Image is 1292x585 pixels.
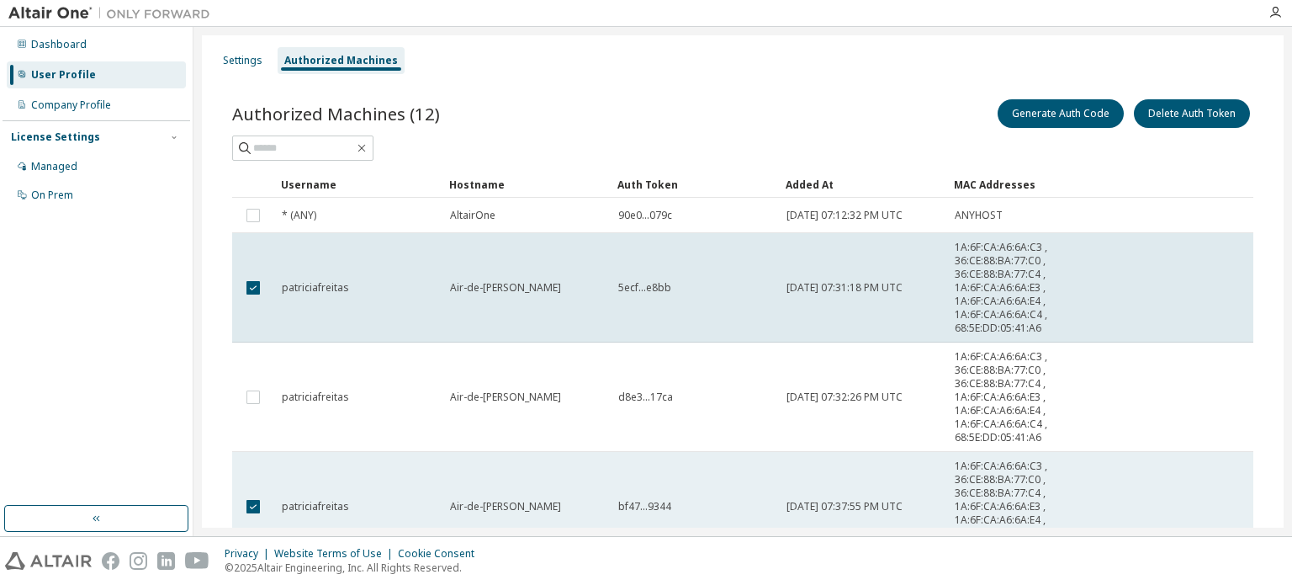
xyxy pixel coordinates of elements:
[274,547,398,561] div: Website Terms of Use
[8,5,219,22] img: Altair One
[786,281,903,295] span: [DATE] 07:31:18 PM UTC
[31,189,73,202] div: On Prem
[786,500,903,513] span: [DATE] 07:37:55 PM UTC
[157,552,175,570] img: linkedin.svg
[618,209,672,222] span: 90e0...079c
[618,391,673,404] span: d8e3...17ca
[185,552,209,570] img: youtube.svg
[450,391,561,404] span: Air-de-[PERSON_NAME]
[786,391,903,404] span: [DATE] 07:32:26 PM UTC
[786,171,940,198] div: Added At
[282,500,349,513] span: patriciafreitas
[449,171,604,198] div: Hostname
[955,460,1072,554] span: 1A:6F:CA:A6:6A:C3 , 36:CE:88:BA:77:C0 , 36:CE:88:BA:77:C4 , 1A:6F:CA:A6:6A:E3 , 1A:6F:CA:A6:6A:E4...
[31,160,77,173] div: Managed
[617,171,772,198] div: Auth Token
[450,209,495,222] span: AltairOne
[954,171,1073,198] div: MAC Addresses
[284,54,398,67] div: Authorized Machines
[225,547,274,561] div: Privacy
[282,281,349,295] span: patriciafreitas
[31,68,96,82] div: User Profile
[618,500,671,513] span: bf47...9344
[282,209,316,222] span: * (ANY)
[1134,99,1250,128] button: Delete Auth Token
[955,209,1003,222] span: ANYHOST
[398,547,484,561] div: Cookie Consent
[130,552,147,570] img: instagram.svg
[225,561,484,575] p: © 2025 Altair Engineering, Inc. All Rights Reserved.
[786,209,903,222] span: [DATE] 07:12:32 PM UTC
[281,171,436,198] div: Username
[102,552,119,570] img: facebook.svg
[5,552,92,570] img: altair_logo.svg
[998,99,1124,128] button: Generate Auth Code
[11,130,100,144] div: License Settings
[223,54,262,67] div: Settings
[450,281,561,295] span: Air-de-[PERSON_NAME]
[282,391,349,404] span: patriciafreitas
[232,102,440,125] span: Authorized Machines (12)
[450,500,561,513] span: Air-de-[PERSON_NAME]
[955,350,1072,444] span: 1A:6F:CA:A6:6A:C3 , 36:CE:88:BA:77:C0 , 36:CE:88:BA:77:C4 , 1A:6F:CA:A6:6A:E3 , 1A:6F:CA:A6:6A:E4...
[955,241,1072,335] span: 1A:6F:CA:A6:6A:C3 , 36:CE:88:BA:77:C0 , 36:CE:88:BA:77:C4 , 1A:6F:CA:A6:6A:E3 , 1A:6F:CA:A6:6A:E4...
[31,98,111,112] div: Company Profile
[618,281,671,295] span: 5ecf...e8bb
[31,38,87,51] div: Dashboard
